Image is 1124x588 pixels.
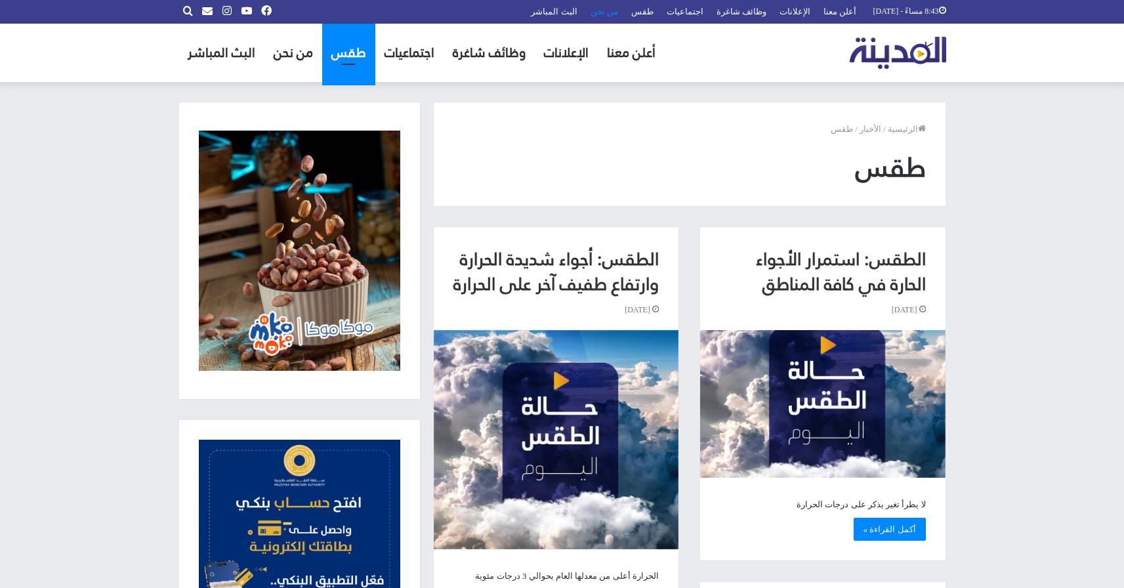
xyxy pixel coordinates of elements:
img: صورة الطقس: أجواء شديدة الحرارة وارتفاع طفيف آخر على الحرارة [434,330,678,549]
a: أعلن معنا [598,24,665,82]
img: صورة الطقس: استمرار الأجواء الحارة في كافة المناطق [700,330,945,478]
a: وظائف شاغرة [444,24,535,82]
a: أكمل القراءة » [854,518,926,541]
a: الرئيسية [888,124,926,134]
h1: طقس [453,149,926,186]
a: الأخبار [860,124,881,134]
span: [DATE] [892,303,926,317]
span: [DATE] [625,303,659,317]
a: طقس [322,24,375,82]
a: البث المباشر [178,24,264,82]
a: الطقس: أجواء شديدة الحرارة وارتفاع طفيف آخر على الحرارة [453,242,659,301]
p: لا يطرأ تغير يذكر على درجات الحرارة [720,497,925,511]
a: اجتماعيات [375,24,444,82]
a: من نحن [264,24,322,82]
img: تلفزيون المدينة [850,37,946,69]
p: الحرارة أعلى من معدلها العام بحوالي 3 درجات مئوية [453,569,659,583]
a: الطقس: استمرار الأجواء الحارة في كافة المناطق [756,242,926,301]
a: الطقس: أجواء شديدة الحرارة وارتفاع طفيف آخر على الحرارة [434,330,678,549]
a: الإعلانات [535,24,598,82]
span: طقس [831,124,853,134]
a: الطقس: استمرار الأجواء الحارة في كافة المناطق [700,330,945,478]
em: / [883,124,886,134]
em: / [855,124,858,134]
